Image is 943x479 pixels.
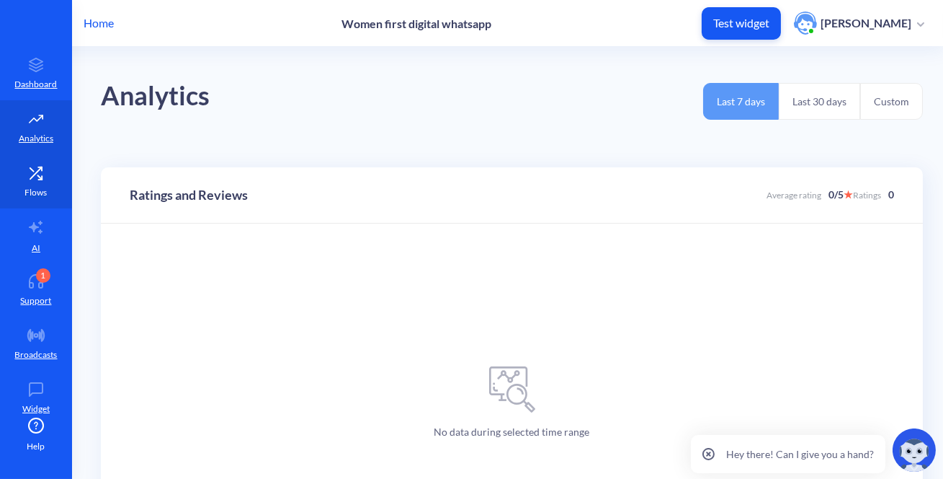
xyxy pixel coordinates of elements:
p: Hey there! Can I give you a hand? [726,447,874,462]
button: Last 7 days [703,83,779,120]
p: Broadcasts [15,348,58,361]
img: copilot-icon.svg [893,429,936,472]
div: 1 [36,268,50,283]
p: Average rating [767,187,853,202]
p: Flows [25,186,48,199]
span: ★ [844,188,853,201]
span: Help [27,440,45,453]
button: Last 30 days [779,83,860,120]
p: Ratings [853,187,894,202]
img: user photo [794,12,817,35]
span: 0 [888,187,894,202]
p: Home [84,14,114,32]
p: Women first digital whatsapp [341,17,491,30]
p: AI [32,242,40,255]
button: Test widget [702,7,781,40]
p: [PERSON_NAME] [821,15,911,31]
p: No data during selected time range [434,424,590,439]
p: Widget [22,403,50,416]
div: Analytics [101,76,210,117]
button: Custom [860,83,923,120]
p: Analytics [19,132,53,145]
p: Dashboard [15,78,58,91]
button: user photo[PERSON_NAME] [787,10,931,36]
span: 0 /5 [828,187,853,202]
p: Ratings and Reviews [130,185,248,205]
p: Test widget [713,16,769,30]
p: Support [21,294,52,307]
